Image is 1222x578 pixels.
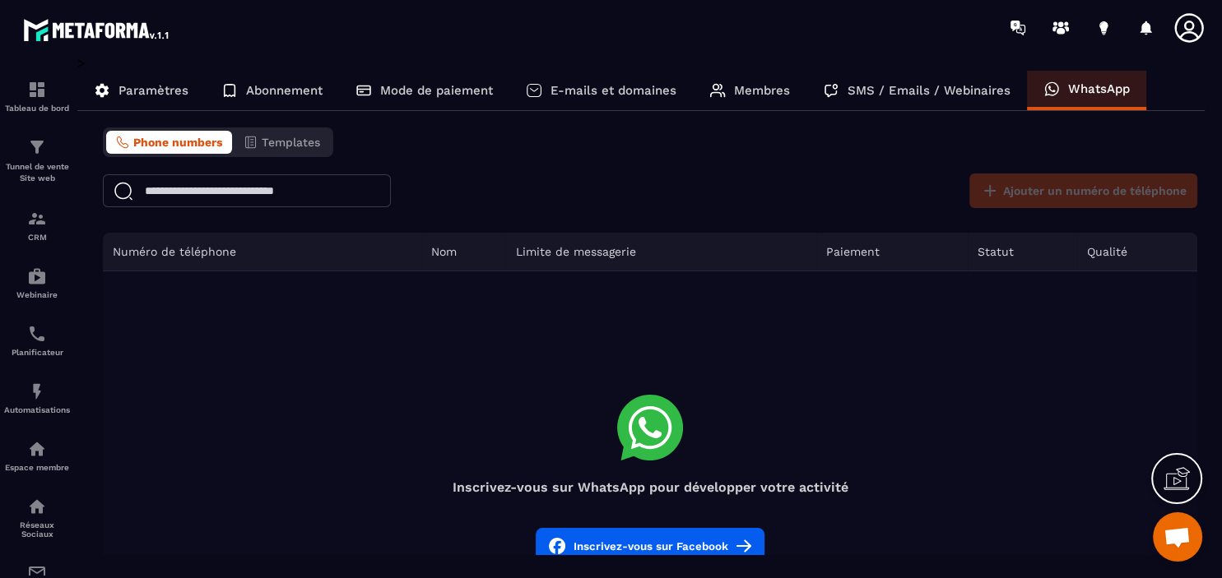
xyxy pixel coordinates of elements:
[4,427,70,484] a: automationsautomationsEspace membre
[246,83,323,98] p: Abonnement
[234,131,330,154] button: Templates
[106,131,232,154] button: Phone numbers
[380,83,493,98] p: Mode de paiement
[118,83,188,98] p: Paramètres
[4,369,70,427] a: automationsautomationsAutomatisations
[27,381,47,401] img: automations
[968,233,1078,271] th: Statut
[4,348,70,357] p: Planificateur
[734,83,790,98] p: Membres
[1153,512,1202,562] a: Ouvrir le chat
[27,266,47,286] img: automations
[27,497,47,516] img: social-network
[4,312,70,369] a: schedulerschedulerPlanificateur
[4,520,70,539] p: Réseaux Sociaux
[262,136,320,149] span: Templates
[103,233,421,271] th: Numéro de téléphone
[4,290,70,299] p: Webinaire
[4,405,70,414] p: Automatisations
[421,233,506,271] th: Nom
[27,324,47,344] img: scheduler
[27,137,47,157] img: formation
[27,439,47,459] img: automations
[27,80,47,99] img: formation
[1077,233,1197,271] th: Qualité
[551,83,676,98] p: E-mails et domaines
[4,233,70,242] p: CRM
[848,83,1011,98] p: SMS / Emails / Webinaires
[4,161,70,184] p: Tunnel de vente Site web
[505,233,815,271] th: Limite de messagerie
[4,67,70,125] a: formationformationTableau de bord
[23,15,171,44] img: logo
[1068,81,1130,96] p: WhatsApp
[4,484,70,551] a: social-networksocial-networkRéseaux Sociaux
[816,233,968,271] th: Paiement
[4,197,70,254] a: formationformationCRM
[4,254,70,312] a: automationsautomationsWebinaire
[4,104,70,113] p: Tableau de bord
[103,479,1197,495] h4: Inscrivez-vous sur WhatsApp pour développer votre activité
[27,209,47,229] img: formation
[4,125,70,197] a: formationformationTunnel de vente Site web
[536,528,764,564] button: Inscrivez-vous sur Facebook
[4,463,70,472] p: Espace membre
[133,136,222,149] span: Phone numbers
